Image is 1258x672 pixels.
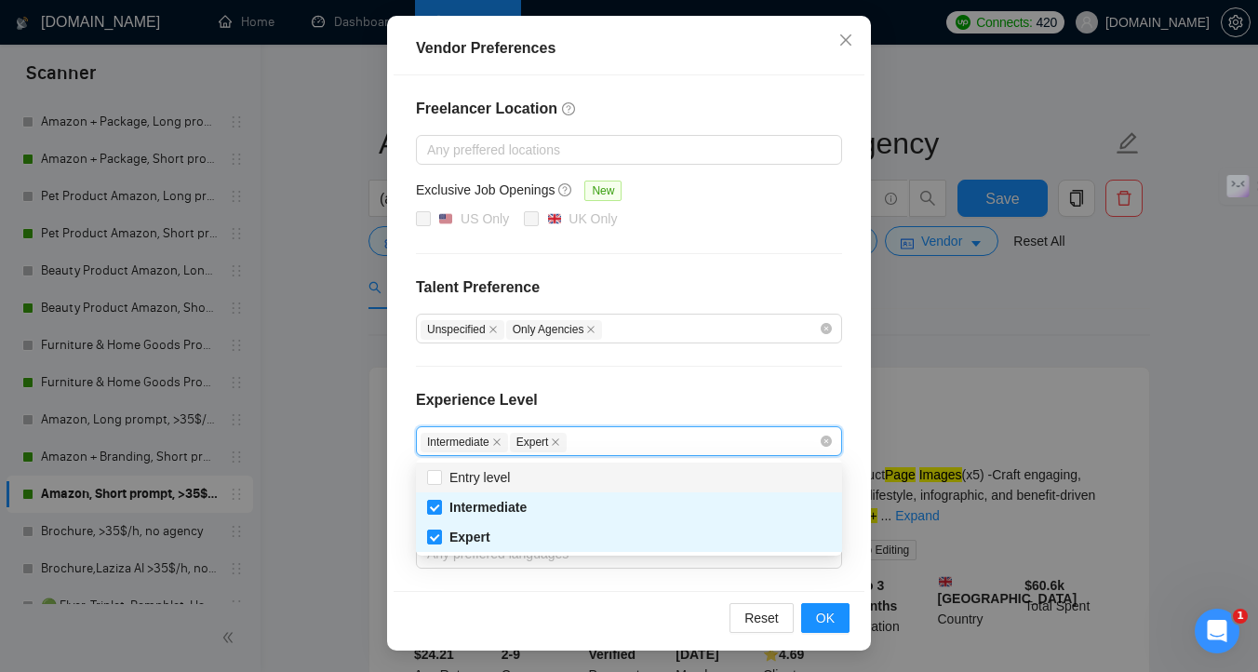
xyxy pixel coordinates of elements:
[816,608,835,628] span: OK
[551,437,560,447] span: close
[416,98,842,120] h4: Freelancer Location
[821,323,832,334] span: close-circle
[449,470,510,485] span: Entry level
[461,208,509,229] div: US Only
[421,433,508,452] span: Intermediate
[821,436,832,447] span: close-circle
[569,208,617,229] div: UK Only
[439,212,452,225] img: 🇺🇸
[584,181,622,201] span: New
[801,603,850,633] button: OK
[416,276,842,299] h4: Talent Preference
[586,325,596,334] span: close
[416,37,842,60] div: Vendor Preferences
[449,500,527,515] span: Intermediate
[488,325,498,334] span: close
[744,608,779,628] span: Reset
[729,603,794,633] button: Reset
[562,101,577,116] span: question-circle
[492,437,502,447] span: close
[558,182,573,197] span: question-circle
[1233,609,1248,624] span: 1
[416,180,555,200] h5: Exclusive Job Openings
[838,33,853,47] span: close
[1195,609,1239,653] iframe: Intercom live chat
[510,433,568,452] span: Expert
[506,320,603,340] span: Only Agencies
[421,320,504,340] span: Unspecified
[449,530,490,544] span: Expert
[548,212,561,225] img: 🇬🇧
[821,16,871,66] button: Close
[416,389,538,411] h4: Experience Level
